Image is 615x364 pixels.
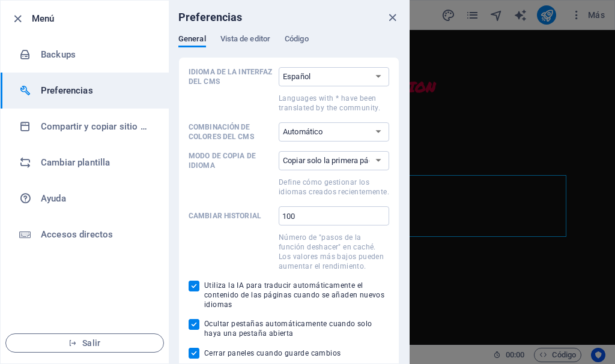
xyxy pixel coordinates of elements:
span: Ocultar pestañas automáticamente cuando solo haya una pestaña abierta [204,319,389,338]
h6: Ayuda [41,191,152,206]
select: Idioma de la interfaz del CMSLanguages with * have been translated by the community. [279,67,389,86]
span: Utiliza la IA para traducir automáticamente el contenido de las páginas cuando se añaden nuevos i... [204,281,389,309]
h6: Compartir y copiar sitio web [41,119,152,134]
h6: Accesos directos [41,227,152,242]
div: Preferencias [178,34,399,57]
select: Modo de copia de idiomaDefine cómo gestionar los idiomas creados recientemente. [279,151,389,170]
input: Cambiar historialNúmero de "pasos de la función deshacer" en caché. Los valores más bajos pueden ... [279,206,389,225]
p: Idioma de la interfaz del CMS [189,67,274,86]
button: Salir [5,333,164,353]
h6: Cambiar plantilla [41,155,152,170]
span: Salir [16,338,154,348]
p: Número de "pasos de la función deshacer" en caché. Los valores más bajos pueden aumentar el rendi... [279,233,389,271]
a: Ayuda [1,181,169,216]
p: Languages with * have been translated by the community. [279,94,389,113]
p: Define cómo gestionar los idiomas creados recientemente. [279,178,389,197]
span: Código [285,32,309,49]
p: Combinación de colores del CMS [189,122,274,142]
p: Modo de copia de idioma [189,151,274,170]
span: General [178,32,206,49]
p: Cambiar historial [189,211,274,221]
span: Cerrar paneles cuando guarde cambios [204,348,341,358]
h6: Preferencias [178,10,243,25]
button: close [385,10,399,25]
h6: Menú [32,11,159,26]
h6: Backups [41,47,152,62]
h6: Preferencias [41,83,152,98]
select: Combinación de colores del CMS [279,122,389,142]
span: Vista de editor [220,32,270,49]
